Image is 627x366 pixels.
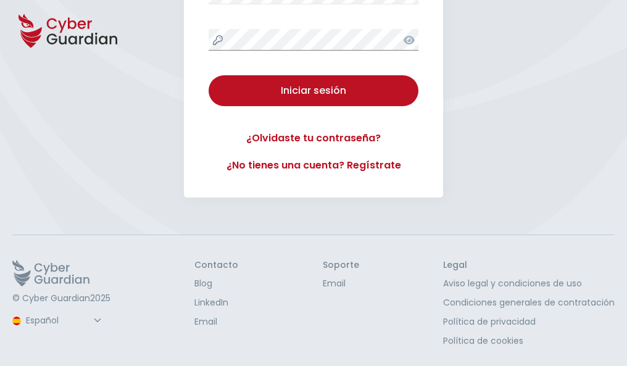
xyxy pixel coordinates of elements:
[194,277,238,290] a: Blog
[209,131,418,146] a: ¿Olvidaste tu contraseña?
[443,277,615,290] a: Aviso legal y condiciones de uso
[323,260,359,271] h3: Soporte
[209,158,418,173] a: ¿No tienes una cuenta? Regístrate
[443,260,615,271] h3: Legal
[194,260,238,271] h3: Contacto
[12,293,110,304] p: © Cyber Guardian 2025
[443,315,615,328] a: Política de privacidad
[443,296,615,309] a: Condiciones generales de contratación
[218,83,409,98] div: Iniciar sesión
[12,317,21,325] img: region-logo
[194,315,238,328] a: Email
[443,335,615,347] a: Política de cookies
[209,75,418,106] button: Iniciar sesión
[323,277,359,290] a: Email
[194,296,238,309] a: LinkedIn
